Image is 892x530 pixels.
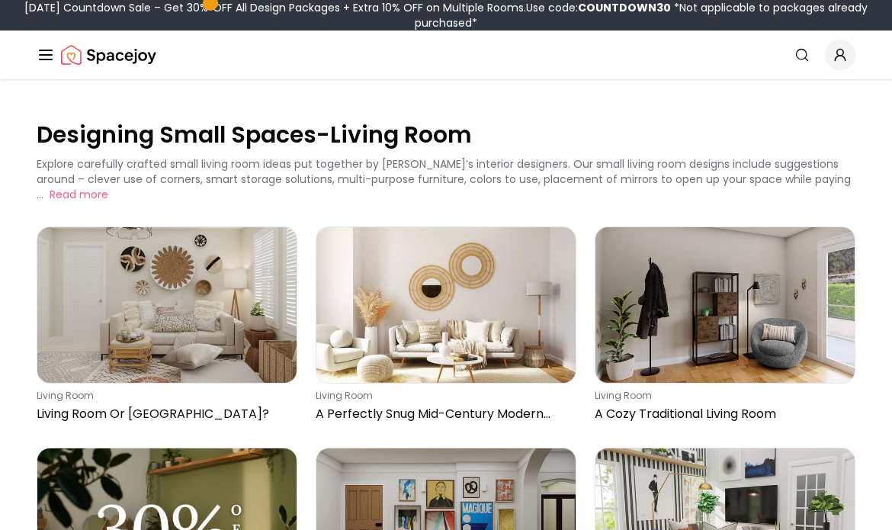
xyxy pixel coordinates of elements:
[595,390,849,402] p: living room
[37,227,297,383] img: Living Room Or Bohemian Haven?
[37,31,855,79] nav: Global
[316,226,576,429] a: A Perfectly Snug Mid-Century Modern Living Roomliving roomA Perfectly Snug Mid-Century Modern Liv...
[37,156,851,202] p: Explore carefully crafted small living room ideas put together by [PERSON_NAME]’s interior design...
[37,119,855,150] p: Designing Small Spaces-Living Room
[37,226,297,429] a: Living Room Or Bohemian Haven?living roomLiving Room Or [GEOGRAPHIC_DATA]?
[61,40,156,70] img: Spacejoy Logo
[316,227,576,383] img: A Perfectly Snug Mid-Century Modern Living Room
[50,187,108,202] button: Read more
[595,227,855,383] img: A Cozy Traditional Living Room
[316,390,570,402] p: living room
[61,40,156,70] a: Spacejoy
[37,405,291,423] p: Living Room Or [GEOGRAPHIC_DATA]?
[316,405,570,423] p: A Perfectly Snug Mid-Century Modern Living Room
[595,405,849,423] p: A Cozy Traditional Living Room
[37,390,291,402] p: living room
[595,226,855,429] a: A Cozy Traditional Living Roomliving roomA Cozy Traditional Living Room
